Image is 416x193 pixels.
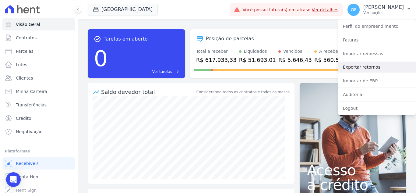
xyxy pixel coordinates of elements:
a: Exportar retornos [338,62,416,73]
span: Parcelas [16,48,33,54]
a: Faturas [338,34,416,45]
div: Considerando todos os contratos e todos os meses [196,89,290,95]
a: Ver tarefas east [110,69,179,74]
div: Total a receber [196,48,237,55]
span: a crédito [307,177,399,192]
span: task_alt [94,35,101,43]
span: Ver tarefas [152,69,172,74]
span: Lotes [16,62,27,68]
a: Negativação [2,126,75,138]
a: Minha Carteira [2,85,75,98]
div: 0 [94,43,108,74]
span: Crédito [16,115,31,121]
span: Visão Geral [16,21,40,27]
div: R$ 617.933,33 [196,56,237,64]
div: Open Intercom Messenger [6,172,21,187]
span: Transferências [16,102,47,108]
a: Recebíveis [2,157,75,170]
div: A receber [319,48,340,55]
button: [GEOGRAPHIC_DATA] [88,4,158,15]
span: Você possui fatura(s) em atraso. [242,7,338,13]
span: Acesso [307,163,399,177]
div: Vencidos [283,48,302,55]
span: GF [351,8,357,12]
a: Importar de ERP [338,75,416,86]
a: Clientes [2,72,75,84]
span: Conta Hent [16,174,40,180]
a: Conta Hent [2,171,75,183]
a: Parcelas [2,45,75,57]
a: Importar remessas [338,48,416,59]
a: Visão Geral [2,18,75,30]
a: Perfil do empreendimento [338,21,416,32]
div: R$ 560.593,89 [314,56,355,64]
a: Auditoria [338,89,416,100]
span: Tarefas em aberto [104,35,148,43]
span: Recebíveis [16,160,39,166]
span: east [175,70,179,74]
div: R$ 5.646,43 [278,56,312,64]
button: GF [PERSON_NAME] Ver opções [343,1,416,18]
span: Negativação [16,129,43,135]
a: Lotes [2,59,75,71]
div: Saldo devedor total [101,88,195,96]
div: Plataformas [5,148,73,155]
a: Contratos [2,32,75,44]
a: Logout [338,103,416,114]
span: Clientes [16,75,33,81]
span: Minha Carteira [16,88,47,95]
a: Transferências [2,99,75,111]
p: Ver opções [363,10,404,15]
a: Crédito [2,112,75,124]
div: Liquidados [244,48,267,55]
div: Posição de parcelas [206,35,254,42]
div: R$ 51.693,01 [239,56,276,64]
a: Ver detalhes [312,7,339,12]
span: Contratos [16,35,37,41]
p: [PERSON_NAME] [363,4,404,10]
